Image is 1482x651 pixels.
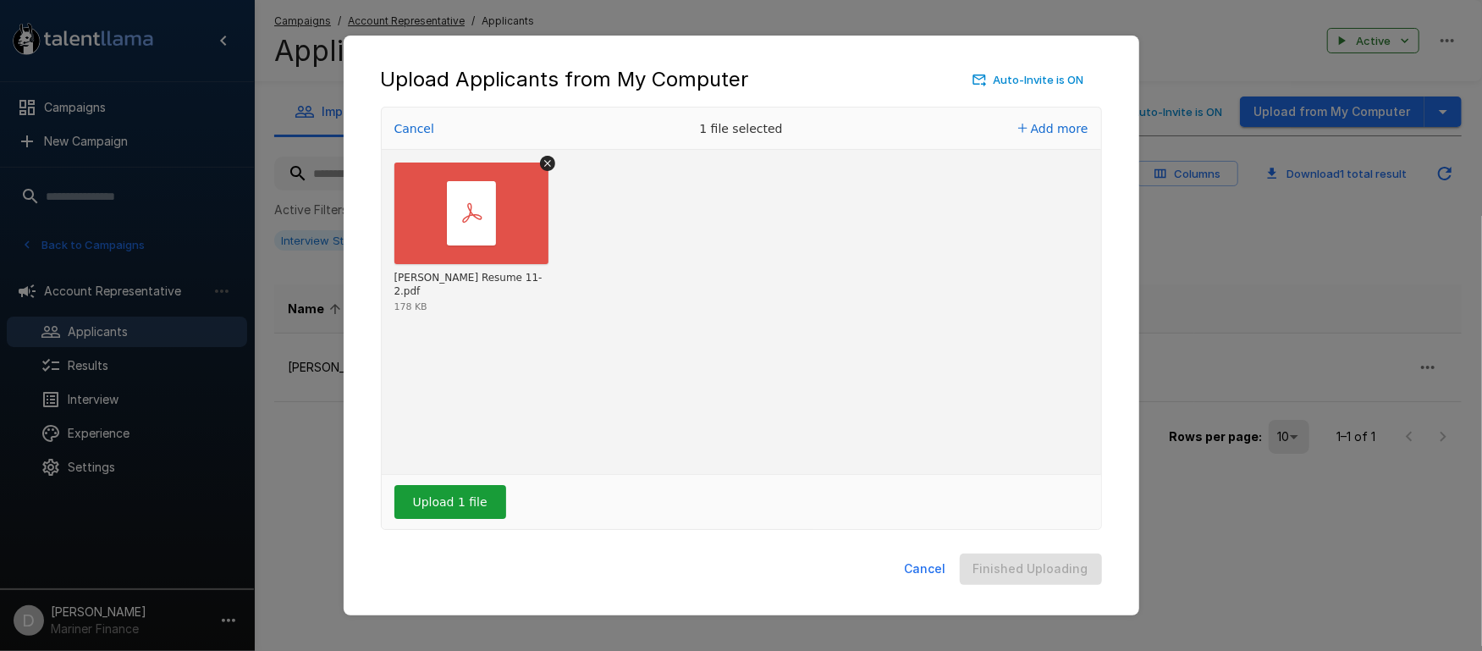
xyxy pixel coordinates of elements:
[540,156,555,171] button: Remove file
[389,117,439,141] button: Cancel
[898,554,953,585] button: Cancel
[381,66,1102,93] div: Upload Applicants from My Computer
[614,108,868,150] div: 1 file selected
[381,107,1102,530] div: Uppy Dashboard
[1031,122,1088,135] span: Add more
[394,272,545,298] div: Carol Resume 11-2.pdf
[394,485,506,519] button: Upload 1 file
[969,67,1088,93] button: Auto-Invite is ON
[394,302,427,312] div: 178 KB
[1011,117,1095,141] button: Add more files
